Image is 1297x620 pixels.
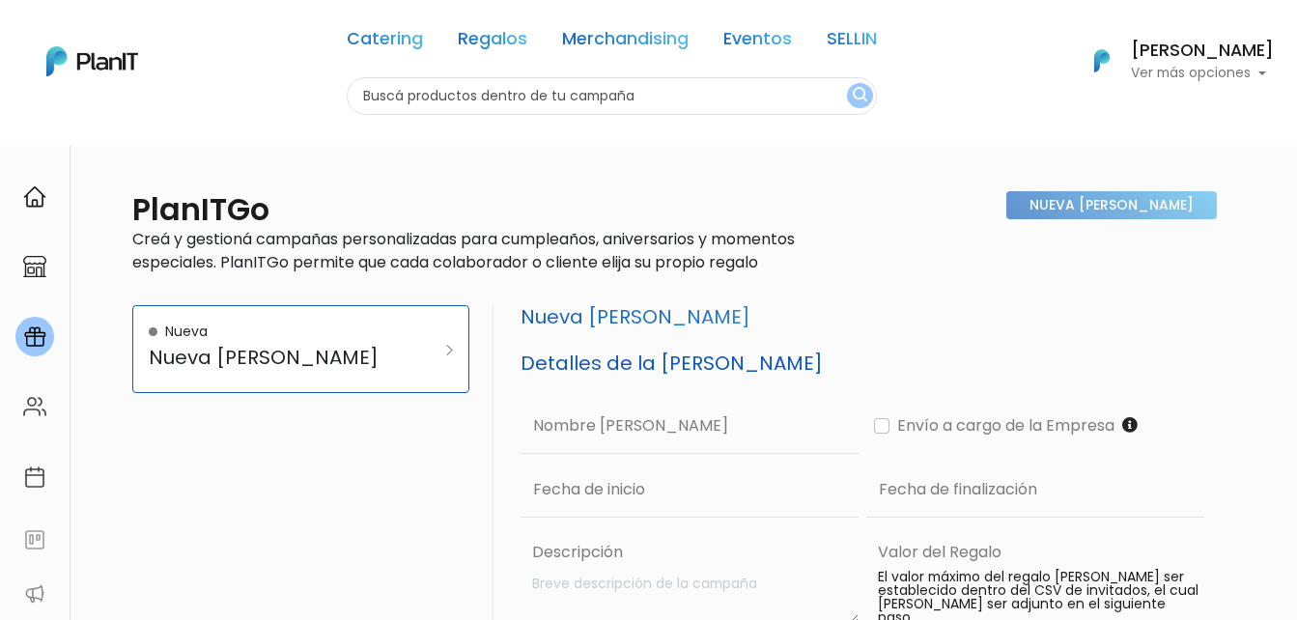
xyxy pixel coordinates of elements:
h5: Detalles de la [PERSON_NAME] [521,352,1204,375]
h5: Nueva [PERSON_NAME] [149,346,408,369]
a: Nueva Nueva [PERSON_NAME] [132,305,469,393]
input: Buscá productos dentro de tu campaña [347,77,877,115]
a: SELLIN [827,31,877,54]
h6: [PERSON_NAME] [1131,42,1274,60]
img: feedback-78b5a0c8f98aac82b08bfc38622c3050aee476f2c9584af64705fc4e61158814.svg [23,528,46,551]
img: PlanIt Logo [1081,40,1123,82]
p: Ver más opciones [1131,67,1274,80]
a: Eventos [723,31,792,54]
h2: PlanITGo [132,191,269,228]
img: PlanIt Logo [46,46,138,76]
img: home-e721727adea9d79c4d83392d1f703f7f8bce08238fde08b1acbfd93340b81755.svg [23,185,46,209]
img: arrow_right-9280cc79ecefa84298781467ce90b80af3baf8c02d32ced3b0099fbab38e4a3c.svg [446,345,453,355]
p: Nueva [165,322,208,342]
input: Fecha de inicio [521,462,859,518]
img: partners-52edf745621dab592f3b2c58e3bca9d71375a7ef29c3b500c9f145b62cc070d4.svg [23,582,46,606]
label: Valor del Regalo [878,541,1001,564]
img: marketplace-4ceaa7011d94191e9ded77b95e3339b90024bf715f7c57f8cf31f2d8c509eaba.svg [23,255,46,278]
h5: Nueva [PERSON_NAME] [521,305,1204,328]
label: Descripción [524,541,859,564]
img: calendar-87d922413cdce8b2cf7b7f5f62616a5cf9e4887200fb71536465627b3292af00.svg [23,465,46,489]
input: Nombre de Campaña [521,398,859,454]
a: Merchandising [562,31,689,54]
input: Fecha de finalización [866,462,1204,518]
img: campaigns-02234683943229c281be62815700db0a1741e53638e28bf9629b52c665b00959.svg [23,325,46,349]
img: search_button-432b6d5273f82d61273b3651a40e1bd1b912527efae98b1b7a1b2c0702e16a8d.svg [853,87,867,105]
label: Envío a cargo de la Empresa [889,414,1114,437]
img: people-662611757002400ad9ed0e3c099ab2801c6687ba6c219adb57efc949bc21e19d.svg [23,395,46,418]
button: PlanIt Logo [PERSON_NAME] Ver más opciones [1069,36,1274,86]
p: Creá y gestioná campañas personalizadas para cumpleaños, aniversarios y momentos especiales. Plan... [132,228,855,274]
a: Catering [347,31,423,54]
a: Regalos [458,31,527,54]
